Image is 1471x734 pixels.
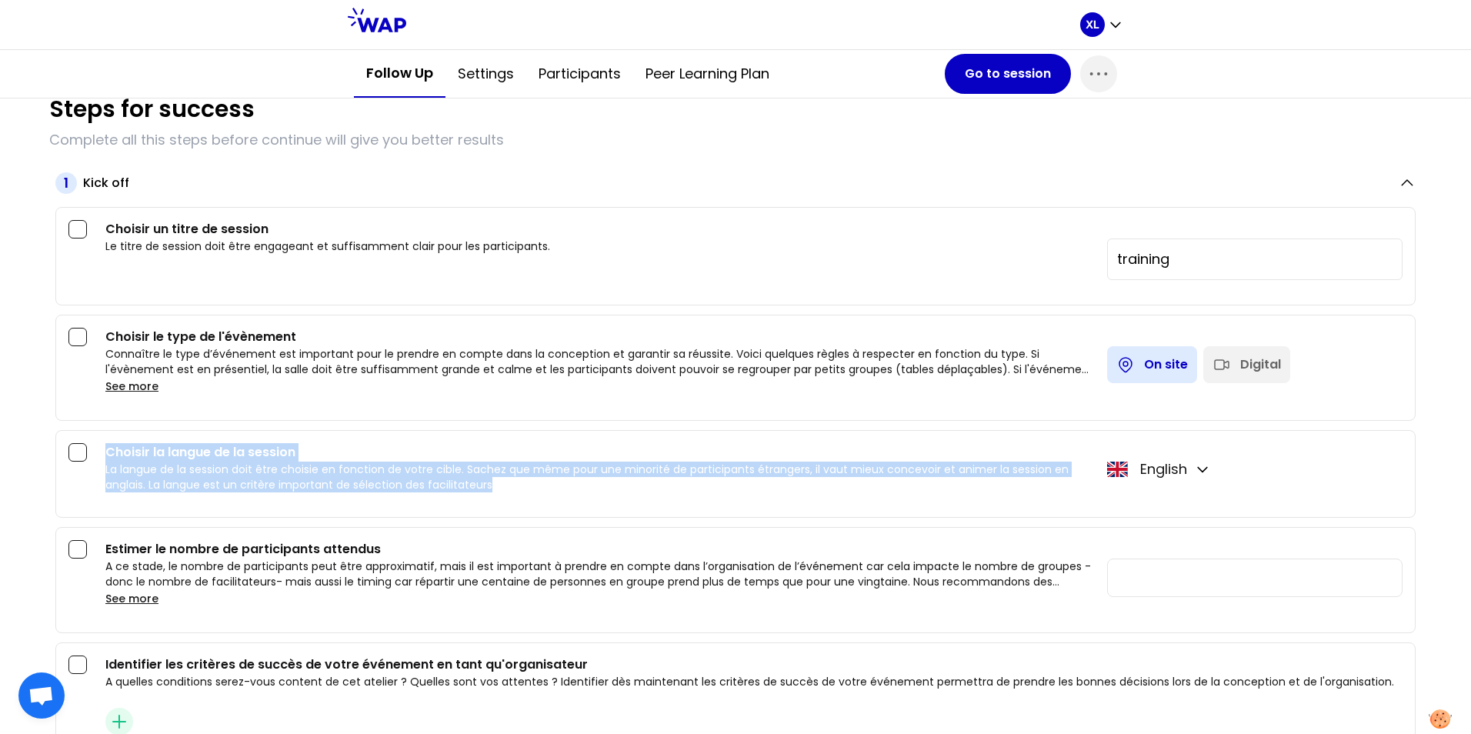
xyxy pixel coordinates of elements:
[105,540,1095,559] h3: Estimer le nombre de participants attendus
[1240,355,1281,374] div: Digital
[105,591,158,606] button: See more
[83,174,129,192] h2: Kick off
[945,54,1071,94] button: Go to session
[1080,12,1123,37] button: XL
[633,51,782,97] button: Peer learning plan
[105,674,1403,689] p: A quelles conditions serez-vous content de cet atelier ? Quelles sont vos attentes ? Identifier d...
[49,129,1422,151] p: Complete all this steps before continue will give you better results
[55,172,77,194] span: 1
[105,443,1095,462] h3: Choisir la langue de la session
[49,95,255,123] h1: Steps for success
[105,346,1095,377] p: Connaître le type d’événement est important pour le prendre en compte dans la conception et garan...
[105,656,1403,674] h3: Identifier les critères de succès de votre événement en tant qu'organisateur
[105,239,1095,254] p: Le titre de session doit être engageant et suffisamment clair pour les participants.
[105,559,1095,589] p: A ce stade, le nombre de participants peut être approximatif, mais il est important à prendre en ...
[354,50,445,98] button: Follow up
[1144,355,1188,374] div: On site
[105,220,1095,239] h3: Choisir un titre de session
[105,328,1095,346] h3: Choisir le type de l'évènement
[105,379,158,394] button: See more
[526,51,633,97] button: Participants
[1086,17,1099,32] p: XL
[105,462,1095,492] p: La langue de la session doit être choisie en fonction de votre cible. Sachez que même pour une mi...
[55,172,1416,194] button: 1Kick off
[445,51,526,97] button: Settings
[1140,459,1187,480] p: English
[18,672,65,719] div: Open chat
